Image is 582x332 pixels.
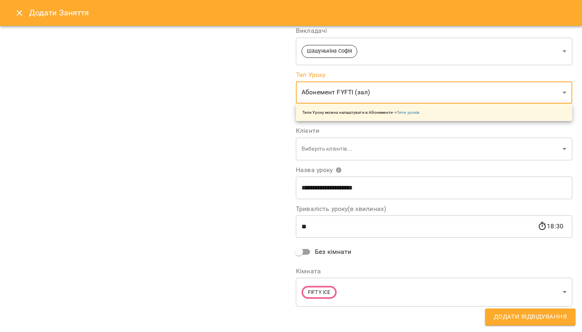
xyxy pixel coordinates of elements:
span: FIFTY ICE [303,289,335,296]
span: Шашунькіна Софія [302,47,357,55]
span: Додати Відвідування [494,312,567,322]
label: Клієнти [296,128,572,134]
div: Абонемент FYFTI (зал) [296,81,572,104]
span: Без кімнати [315,247,352,257]
h6: Додати Заняття [29,6,572,19]
button: Додати Відвідування [485,309,576,326]
label: Кімната [296,268,572,275]
button: Close [10,3,29,23]
span: Назва уроку [296,167,342,173]
div: FIFTY ICE [296,278,572,306]
svg: Вкажіть назву уроку або виберіть клієнтів [335,167,342,173]
a: Типи уроків [397,110,420,115]
div: Шашунькіна Софія [296,37,572,65]
label: Викладачі [296,28,572,34]
p: Виберіть клієнтів... [302,145,559,153]
label: Тип Уроку [296,72,572,78]
label: Тривалість уроку(в хвилинах) [296,206,572,212]
p: Типи Уроку можна налаштувати в Абонементи -> [302,109,420,115]
div: Виберіть клієнтів... [296,137,572,160]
